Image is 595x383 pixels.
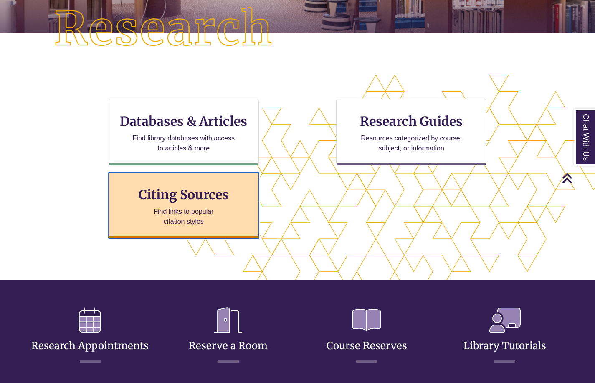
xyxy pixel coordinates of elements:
a: Databases & Articles Find library databases with access to articles & more [109,99,259,165]
h3: Citing Sources [133,187,235,203]
p: Resources categorized by course, subject, or information [357,133,466,153]
h3: Databases & Articles [116,113,252,129]
a: Citing Sources Find links to popular citation styles [109,172,259,239]
a: Course Reserves [327,319,407,352]
h3: Research Guides [343,113,479,129]
a: Reserve a Room [189,319,268,352]
a: Research Guides Resources categorized by course, subject, or information [336,99,486,165]
a: Library Tutorials [463,319,546,352]
a: Research Appointments [31,319,149,352]
p: Find links to popular citation styles [143,207,224,227]
p: Find library databases with access to articles & more [129,133,238,153]
a: Back to Top [562,173,593,184]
